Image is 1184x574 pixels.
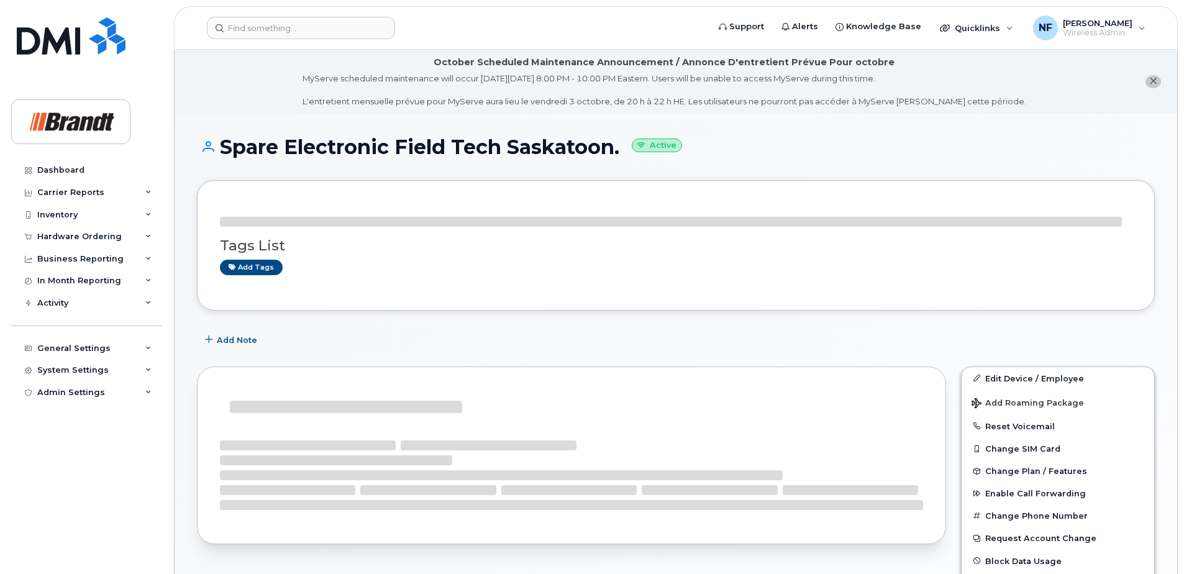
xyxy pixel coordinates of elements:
[962,482,1154,504] button: Enable Call Forwarding
[220,260,283,275] a: Add tags
[962,415,1154,437] button: Reset Voicemail
[197,136,1155,158] h1: Spare Electronic Field Tech Saskatoon.
[217,334,257,346] span: Add Note
[962,367,1154,389] a: Edit Device / Employee
[962,437,1154,460] button: Change SIM Card
[985,467,1087,476] span: Change Plan / Features
[220,238,1132,253] h3: Tags List
[972,398,1084,410] span: Add Roaming Package
[1145,75,1161,88] button: close notification
[962,550,1154,572] button: Block Data Usage
[632,139,682,153] small: Active
[962,460,1154,482] button: Change Plan / Features
[197,329,268,352] button: Add Note
[962,389,1154,415] button: Add Roaming Package
[434,56,895,69] div: October Scheduled Maintenance Announcement / Annonce D'entretient Prévue Pour octobre
[303,73,1026,107] div: MyServe scheduled maintenance will occur [DATE][DATE] 8:00 PM - 10:00 PM Eastern. Users will be u...
[985,489,1086,498] span: Enable Call Forwarding
[962,504,1154,527] button: Change Phone Number
[962,527,1154,549] button: Request Account Change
